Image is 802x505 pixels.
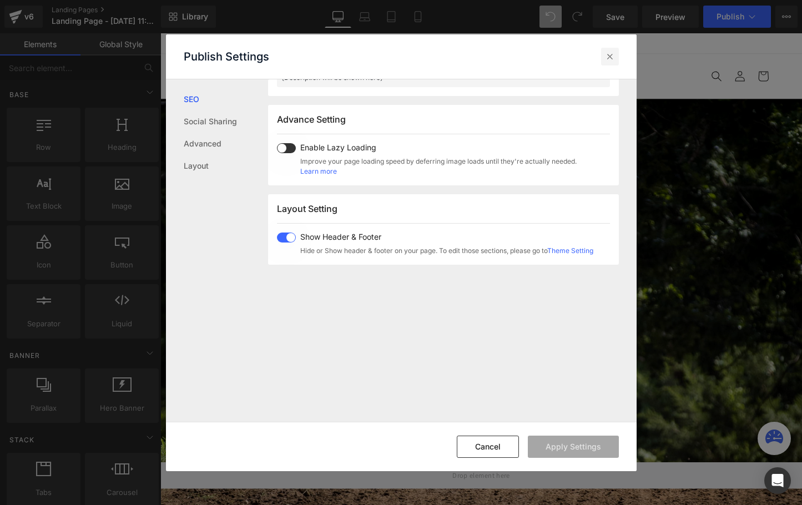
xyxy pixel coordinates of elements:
[547,246,593,255] a: Theme Setting
[277,114,346,125] span: Advance Setting
[250,40,279,50] span: Contact
[277,203,337,214] span: Layout Setting
[31,36,152,54] span: Sports Threads Shop
[528,436,619,458] button: Apply Settings
[244,33,285,57] a: Contact
[300,143,577,152] span: Enable Lazy Loading
[168,33,202,57] a: Home
[27,34,157,56] a: Sports Threads Shop
[174,40,195,50] span: Home
[457,436,519,458] button: Cancel
[184,88,268,110] a: SEO
[184,155,268,177] a: Layout
[202,33,243,57] a: Catalog
[300,166,337,176] a: Learn more
[300,233,593,241] span: Show Header & Footer
[764,467,791,494] div: Open Intercom Messenger
[570,33,594,57] summary: Search
[209,40,236,50] span: Catalog
[299,5,373,14] span: Welcome to our store
[184,50,269,63] p: Publish Settings
[300,246,593,256] span: Hide or Show header & footer on your page. To edit those sections, please go to
[184,110,268,133] a: Social Sharing
[184,133,268,155] a: Advanced
[300,156,577,166] span: Improve your page loading speed by deferring image loads until they're actually needed.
